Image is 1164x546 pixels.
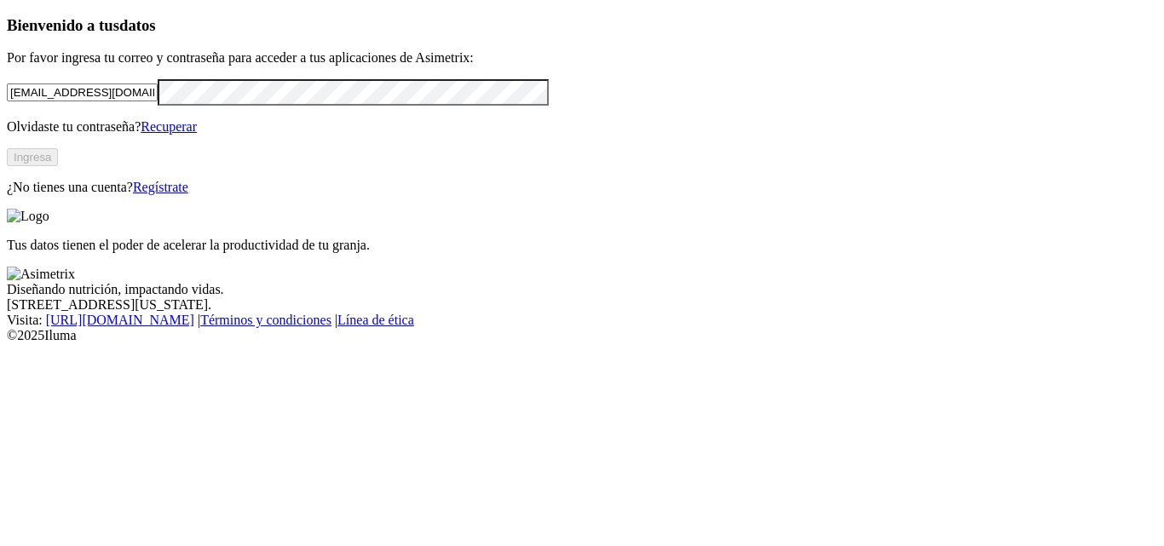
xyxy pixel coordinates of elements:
div: © 2025 Iluma [7,328,1157,343]
button: Ingresa [7,148,58,166]
a: Línea de ética [337,313,414,327]
a: [URL][DOMAIN_NAME] [46,313,194,327]
div: Visita : | | [7,313,1157,328]
div: [STREET_ADDRESS][US_STATE]. [7,297,1157,313]
span: datos [119,16,156,34]
p: Por favor ingresa tu correo y contraseña para acceder a tus aplicaciones de Asimetrix: [7,50,1157,66]
p: ¿No tienes una cuenta? [7,180,1157,195]
img: Logo [7,209,49,224]
a: Recuperar [141,119,197,134]
div: Diseñando nutrición, impactando vidas. [7,282,1157,297]
a: Términos y condiciones [200,313,331,327]
a: Regístrate [133,180,188,194]
p: Olvidaste tu contraseña? [7,119,1157,135]
p: Tus datos tienen el poder de acelerar la productividad de tu granja. [7,238,1157,253]
input: Tu correo [7,83,158,101]
h3: Bienvenido a tus [7,16,1157,35]
img: Asimetrix [7,267,75,282]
